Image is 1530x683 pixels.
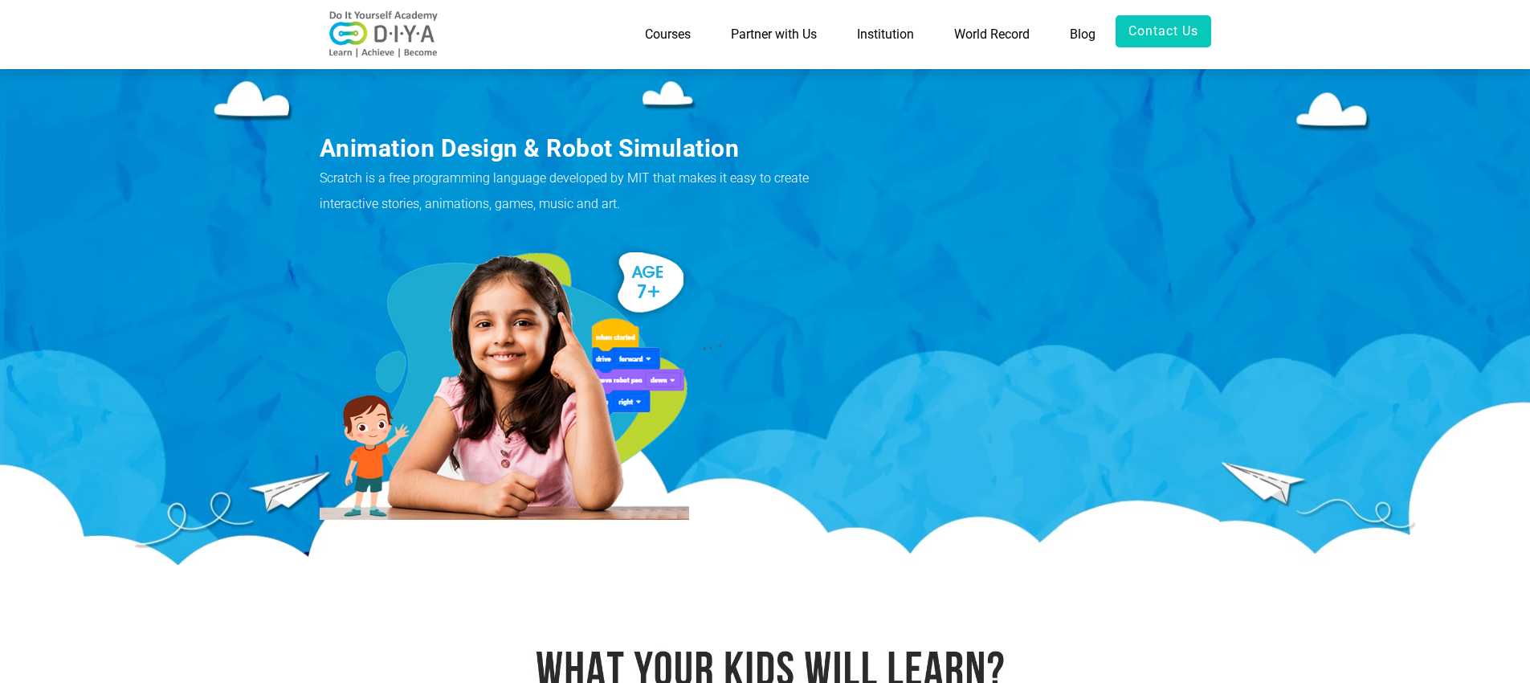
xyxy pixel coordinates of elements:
a: Contact Us [1116,15,1211,47]
img: logo-v2.png [320,10,448,59]
div: Animation Design & Robot Simulation [320,132,830,166]
a: Partner with Us [711,15,837,54]
img: banner-mobile-product-20210729100922.png [320,243,689,520]
a: Institution [837,15,934,54]
a: Courses [625,15,711,54]
a: World Record [934,15,1050,54]
div: Scratch is a free programming language developed by MIT that makes it easy to create interactive ... [320,166,830,217]
a: Blog [1050,15,1116,54]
